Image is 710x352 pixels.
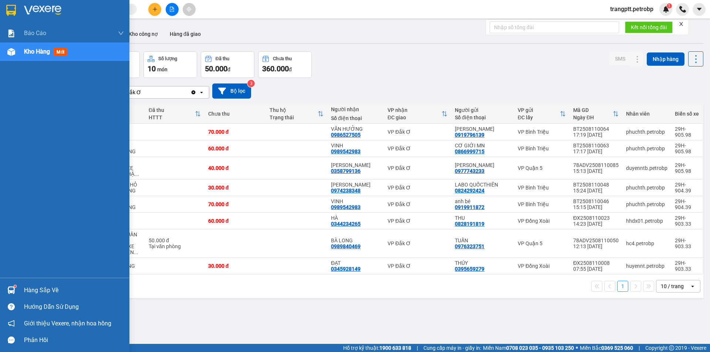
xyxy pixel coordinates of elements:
span: Báo cáo [24,28,46,38]
div: 0977743233 [455,168,484,174]
div: 78ADV2508110085 [573,162,619,168]
div: VĂN HƯỞNG [331,126,380,132]
div: ĐX2508110023 [573,215,619,221]
sup: 3 [247,80,255,87]
div: CƠ GIỚI MN [455,143,510,148]
div: phuchth.petrobp [626,146,667,151]
div: Tại văn phòng [149,243,201,249]
div: BT2508110046 [573,198,619,204]
div: 14:23 [DATE] [573,221,619,227]
span: notification [8,320,15,327]
span: question-circle [8,303,15,310]
img: icon-new-feature [663,6,669,13]
span: message [8,336,15,344]
strong: 1900 633 818 [379,345,411,351]
div: 0976323751 [455,243,484,249]
div: BT2508110063 [573,143,619,148]
span: Cung cấp máy in - giấy in: [423,344,481,352]
div: phuchth.petrobp [626,201,667,207]
span: đ [289,66,292,72]
div: 12:13 [DATE] [573,243,619,249]
div: 0989840469 [331,243,361,249]
span: down [118,30,124,36]
div: VINH [331,143,380,148]
span: Miền Bắc [580,344,633,352]
div: Số điện thoại [331,115,380,121]
div: VP Đắk Ơ [388,129,447,135]
div: 0824292424 [455,188,484,194]
div: 60.000 đ [208,218,262,224]
div: Số điện thoại [455,115,510,120]
div: 0395659279 [455,266,484,272]
span: plus [152,7,158,12]
div: 60.000 đ [208,146,262,151]
button: Nhập hàng [647,52,684,66]
div: VP Đắk Ơ [6,6,53,24]
div: 0989542983 [331,204,361,210]
span: món [157,66,168,72]
div: HTTT [149,115,195,120]
svg: Clear value [190,89,196,95]
span: | [417,344,418,352]
div: BT2508110048 [573,182,619,188]
div: VP gửi [518,107,560,113]
th: Toggle SortBy [569,104,622,124]
div: 29H-903.33 [675,237,699,249]
div: 0989542983 [331,148,361,154]
div: VP Quận 5 [518,240,566,246]
div: VP Quận 5 [518,165,566,171]
div: VINH [331,198,380,204]
div: 15:24 [DATE] [573,188,619,194]
div: BT2508110064 [573,126,619,132]
div: BÀ LONG [331,237,380,243]
div: VP Đắk Ơ [388,240,447,246]
div: Đã thu [216,56,229,61]
div: duyenntb.petrobp [626,165,667,171]
div: ĐẠT [331,260,380,266]
div: 29H-903.33 [675,260,699,272]
div: Số lượng [158,56,177,61]
div: KEN BAR [455,162,510,168]
button: SMS [609,52,631,65]
img: warehouse-icon [7,48,15,56]
div: VP Đắk Ơ [388,165,447,171]
th: Toggle SortBy [266,104,327,124]
th: Toggle SortBy [384,104,451,124]
div: VP Bình Triệu [518,201,566,207]
div: VP Đồng Xoài [518,218,566,224]
th: Toggle SortBy [145,104,204,124]
span: aim [186,7,192,12]
div: THU [455,215,510,221]
div: huyennt.petrobp [626,263,667,269]
div: ĐC lấy [518,115,560,120]
div: 10 / trang [661,283,684,290]
button: Số lượng10món [143,51,197,78]
div: THÚY [455,260,510,266]
div: 29H-905.98 [675,143,699,154]
img: logo-vxr [6,5,16,16]
div: hhdx01.petrobp [626,218,667,224]
div: phuchth.petrobp [626,185,667,191]
button: Bộ lọc [212,83,251,99]
div: ĐX2508110008 [573,260,619,266]
div: Hàng sắp về [24,285,124,296]
div: VP Đắk Ơ [388,263,447,269]
sup: 1 [667,3,672,8]
button: caret-down [693,3,706,16]
div: 29H-905.98 [675,126,699,138]
div: 29H-904.39 [675,182,699,194]
div: VP Đắk Ơ [388,218,447,224]
span: file-add [169,7,175,12]
span: copyright [669,345,674,351]
div: Nhân viên [626,111,667,117]
span: ... [134,249,138,255]
th: Toggle SortBy [514,104,569,124]
div: 70.000 đ [208,129,262,135]
div: Ngày ĐH [573,115,613,120]
div: 0974238348 [331,188,361,194]
div: 0345928149 [331,266,361,272]
div: 29H-903.33 [675,215,699,227]
div: VP Quận 5 [58,6,108,24]
span: ⚪️ [576,346,578,349]
button: Kết nối tổng đài [625,21,673,33]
